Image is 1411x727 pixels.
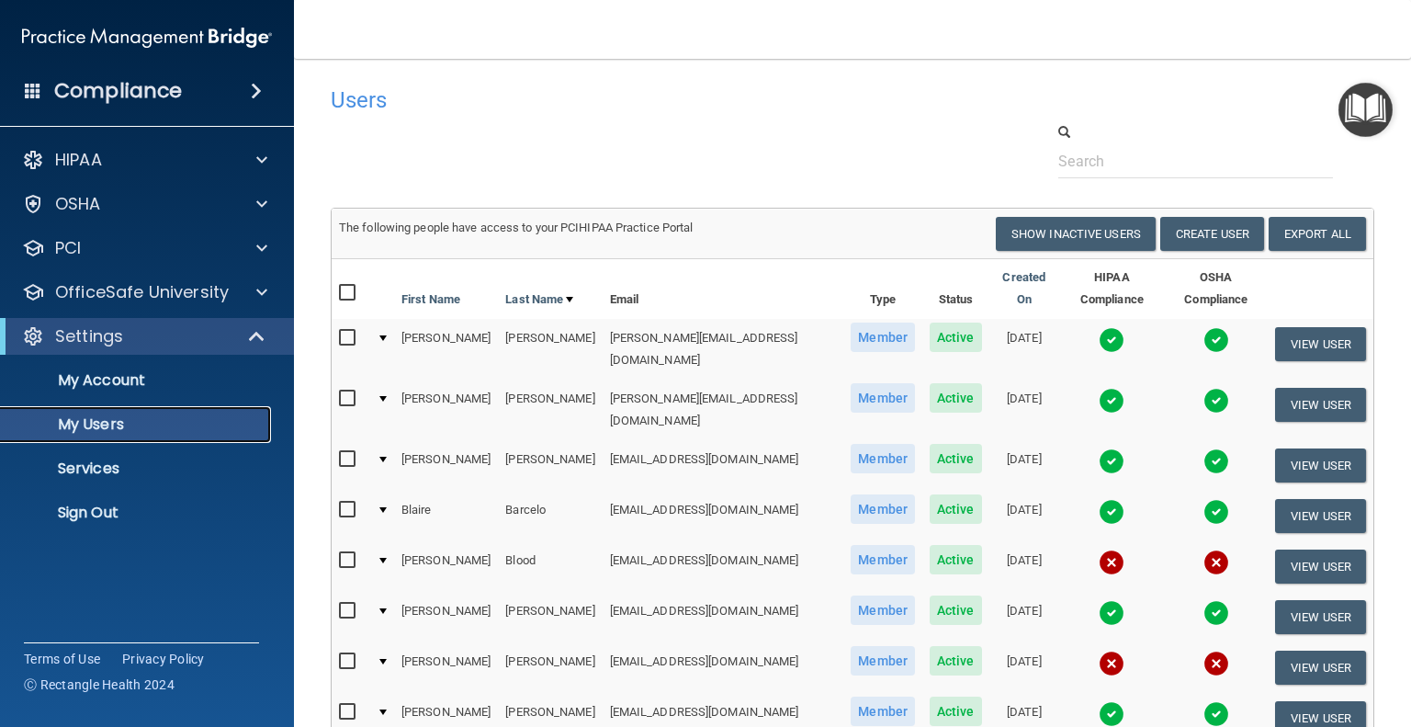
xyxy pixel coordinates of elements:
[1099,550,1124,575] img: cross.ca9f0e7f.svg
[55,237,81,259] p: PCI
[401,289,460,311] a: First Name
[1099,600,1124,626] img: tick.e7d51cea.svg
[1203,600,1229,626] img: tick.e7d51cea.svg
[505,289,573,311] a: Last Name
[603,259,844,319] th: Email
[12,371,263,390] p: My Account
[851,697,915,726] span: Member
[498,380,602,440] td: [PERSON_NAME]
[1275,600,1366,634] button: View User
[22,19,272,56] img: PMB logo
[1059,259,1165,319] th: HIPAA Compliance
[394,440,498,491] td: [PERSON_NAME]
[1275,550,1366,584] button: View User
[1099,499,1124,525] img: tick.e7d51cea.svg
[930,494,982,524] span: Active
[22,193,267,215] a: OSHA
[22,281,267,303] a: OfficeSafe University
[989,491,1059,541] td: [DATE]
[24,676,175,694] span: Ⓒ Rectangle Health 2024
[851,383,915,413] span: Member
[1275,499,1366,533] button: View User
[930,444,982,473] span: Active
[54,78,182,104] h4: Compliance
[22,149,267,171] a: HIPAA
[851,646,915,676] span: Member
[498,491,602,541] td: Barcelo
[1275,651,1366,685] button: View User
[394,592,498,642] td: [PERSON_NAME]
[1203,499,1229,525] img: tick.e7d51cea.svg
[989,541,1059,592] td: [DATE]
[1269,217,1366,251] a: Export All
[930,383,982,413] span: Active
[930,596,982,625] span: Active
[498,319,602,380] td: [PERSON_NAME]
[989,642,1059,693] td: [DATE]
[996,217,1156,251] button: Show Inactive Users
[1099,388,1124,414] img: tick.e7d51cea.svg
[12,504,263,522] p: Sign Out
[55,149,102,171] p: HIPAA
[1099,651,1124,676] img: cross.ca9f0e7f.svg
[12,415,263,434] p: My Users
[851,323,915,352] span: Member
[1058,144,1333,178] input: Search
[930,323,982,352] span: Active
[122,650,205,668] a: Privacy Policy
[930,646,982,676] span: Active
[12,460,263,478] p: Services
[331,88,928,112] h4: Users
[930,697,982,726] span: Active
[922,259,989,319] th: Status
[603,592,844,642] td: [EMAIL_ADDRESS][DOMAIN_NAME]
[394,319,498,380] td: [PERSON_NAME]
[603,319,844,380] td: [PERSON_NAME][EMAIL_ADDRESS][DOMAIN_NAME]
[603,642,844,693] td: [EMAIL_ADDRESS][DOMAIN_NAME]
[1165,259,1268,319] th: OSHA Compliance
[1099,701,1124,727] img: tick.e7d51cea.svg
[22,325,266,347] a: Settings
[1275,327,1366,361] button: View User
[1275,388,1366,422] button: View User
[339,221,694,234] span: The following people have access to your PCIHIPAA Practice Portal
[1203,449,1229,474] img: tick.e7d51cea.svg
[851,596,915,625] span: Member
[498,440,602,491] td: [PERSON_NAME]
[1160,217,1264,251] button: Create User
[1203,651,1229,676] img: cross.ca9f0e7f.svg
[498,642,602,693] td: [PERSON_NAME]
[851,494,915,524] span: Member
[1203,550,1229,575] img: cross.ca9f0e7f.svg
[989,319,1059,380] td: [DATE]
[603,491,844,541] td: [EMAIL_ADDRESS][DOMAIN_NAME]
[55,325,123,347] p: Settings
[1099,327,1124,353] img: tick.e7d51cea.svg
[851,444,915,473] span: Member
[1099,449,1124,474] img: tick.e7d51cea.svg
[997,267,1052,311] a: Created On
[394,491,498,541] td: Blaire
[498,541,602,592] td: Blood
[851,545,915,574] span: Member
[394,380,498,440] td: [PERSON_NAME]
[1203,388,1229,414] img: tick.e7d51cea.svg
[55,193,101,215] p: OSHA
[603,380,844,440] td: [PERSON_NAME][EMAIL_ADDRESS][DOMAIN_NAME]
[603,440,844,491] td: [EMAIL_ADDRESS][DOMAIN_NAME]
[55,281,229,303] p: OfficeSafe University
[1338,83,1393,137] button: Open Resource Center
[22,237,267,259] a: PCI
[989,380,1059,440] td: [DATE]
[843,259,922,319] th: Type
[1275,449,1366,483] button: View User
[498,592,602,642] td: [PERSON_NAME]
[1203,701,1229,727] img: tick.e7d51cea.svg
[989,592,1059,642] td: [DATE]
[603,541,844,592] td: [EMAIL_ADDRESS][DOMAIN_NAME]
[394,541,498,592] td: [PERSON_NAME]
[24,650,100,668] a: Terms of Use
[394,642,498,693] td: [PERSON_NAME]
[930,545,982,574] span: Active
[989,440,1059,491] td: [DATE]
